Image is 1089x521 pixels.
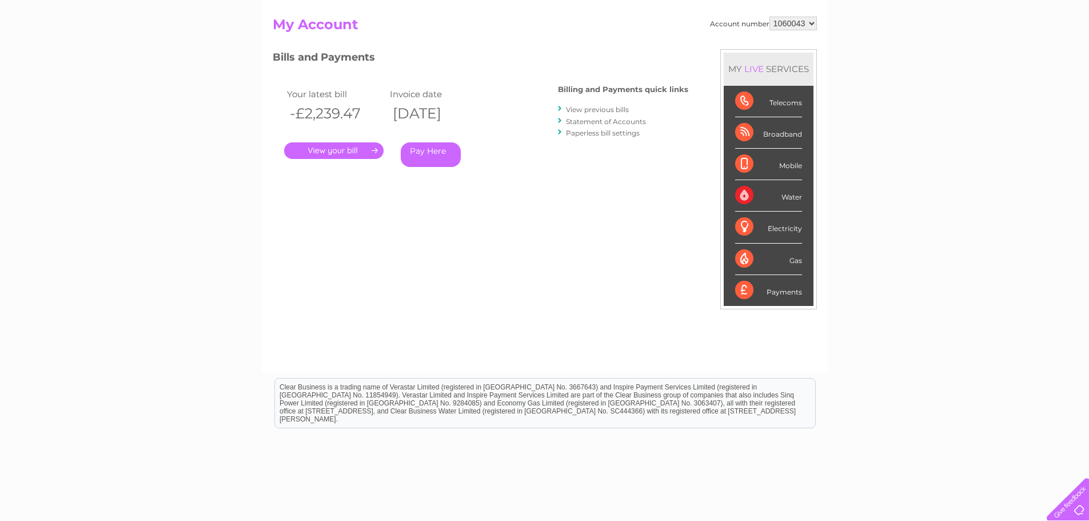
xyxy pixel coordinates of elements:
div: LIVE [742,63,766,74]
td: Your latest bill [284,86,387,102]
h2: My Account [273,17,817,38]
th: [DATE] [387,102,490,125]
a: Pay Here [401,142,461,167]
div: Water [735,180,802,212]
a: . [284,142,384,159]
a: Energy [916,49,942,57]
div: Telecoms [735,86,802,117]
div: Payments [735,275,802,306]
h3: Bills and Payments [273,49,688,69]
a: Telecoms [948,49,983,57]
a: Contact [1013,49,1041,57]
a: View previous bills [566,105,629,114]
div: Account number [710,17,817,30]
div: MY SERVICES [724,53,813,85]
h4: Billing and Payments quick links [558,85,688,94]
a: Statement of Accounts [566,117,646,126]
a: Water [888,49,910,57]
div: Gas [735,244,802,275]
a: Paperless bill settings [566,129,640,137]
img: logo.png [38,30,97,65]
div: Broadband [735,117,802,149]
td: Invoice date [387,86,490,102]
a: Blog [990,49,1006,57]
a: Log out [1051,49,1078,57]
div: Mobile [735,149,802,180]
div: Clear Business is a trading name of Verastar Limited (registered in [GEOGRAPHIC_DATA] No. 3667643... [275,6,815,55]
div: Electricity [735,212,802,243]
th: -£2,239.47 [284,102,387,125]
a: 0333 014 3131 [873,6,952,20]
